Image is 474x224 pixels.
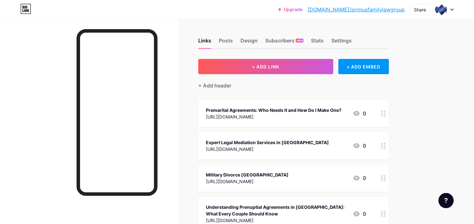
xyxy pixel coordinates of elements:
[206,146,329,152] div: [URL][DOMAIN_NAME]
[331,37,352,48] div: Settings
[297,39,303,42] span: NEW
[435,3,447,16] img: primusfamilylawgroup
[311,37,324,48] div: Stats
[198,59,333,74] button: + ADD LINK
[353,142,366,150] div: 0
[206,107,342,113] div: Premarital Agreements: Who Needs It and How Do I Make One?
[338,59,389,74] div: + ADD EMBED
[206,217,348,224] div: [URL][DOMAIN_NAME]
[353,110,366,117] div: 0
[206,204,348,217] div: Understanding Prenuptial Agreements in [GEOGRAPHIC_DATA]: What Every Couple Should Know
[219,37,233,48] div: Posts
[198,37,211,48] div: Links
[198,82,231,89] div: + Add header
[206,113,342,120] div: [URL][DOMAIN_NAME]
[278,7,302,12] a: Upgrade
[353,210,366,218] div: 0
[206,178,288,185] div: [URL][DOMAIN_NAME]
[206,139,329,146] div: Expert Legal Mediation Services in [GEOGRAPHIC_DATA]
[240,37,258,48] div: Design
[414,6,426,13] div: Share
[353,174,366,182] div: 0
[252,64,279,69] span: + ADD LINK
[265,37,303,48] div: Subscribers
[206,171,288,178] div: Military Divorce [GEOGRAPHIC_DATA]
[308,6,405,13] a: [DOMAIN_NAME]/primusfamilylawgroup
